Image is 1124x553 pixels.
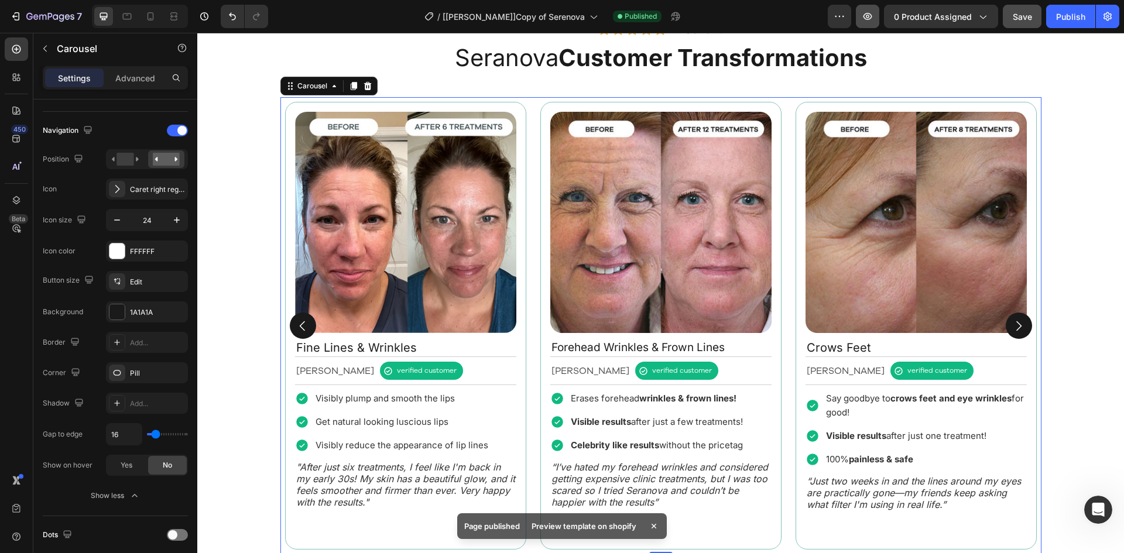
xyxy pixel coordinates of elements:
p: Page published [464,520,520,532]
div: Position [43,152,85,167]
p: Visibly plump and smooth the lips [118,359,291,373]
div: Show on hover [43,460,92,470]
p: [PERSON_NAME] [354,331,432,346]
input: Auto [107,424,142,445]
iframe: Design area [197,33,1124,553]
div: Carousel [98,48,132,59]
div: Undo/Redo [221,5,268,28]
span: Save [1013,12,1032,22]
div: Pill [130,368,185,379]
p: after just a few treatments! [373,382,546,396]
div: Button size [43,273,96,288]
div: Add... [130,399,185,409]
strong: crows feet and eye wrinkles [693,360,814,371]
strong: wrinkles & frown lines! [442,360,539,371]
iframe: Intercom live chat [1084,496,1112,524]
span: / [437,11,440,23]
div: Navigation [43,123,95,139]
div: Gap to edge [43,429,83,439]
div: Edit [130,277,185,287]
div: FFFFFF [130,246,185,257]
p: Get natural looking luscious lips [118,382,291,396]
p: Erases forehead [373,359,546,373]
img: gempages_552603060820509816-e729f1d7-3fd7-4bca-8b52-41c77c9e9e04.jpg [353,79,574,300]
span: Yes [121,460,132,470]
div: Show less [91,490,140,502]
p: after just one treatment! [629,396,828,410]
button: Save [1003,5,1041,28]
strong: Visible results [373,383,434,394]
p: Say goodbye to for good! [629,359,828,387]
p: Forehead Wrinkles & Frown Lines [354,307,573,322]
p: [PERSON_NAME] [609,331,687,346]
p: 100% [629,420,828,434]
i: “I’ve hated my forehead wrinkles and considered getting expensive clinic treatments, but I was to... [354,428,571,475]
p: Carousel [57,42,156,56]
p: without the pricetag [373,406,546,420]
button: Show less [43,485,188,506]
div: Shadow [43,396,86,411]
p: verified customer [200,332,259,344]
div: 1A1A1A [130,307,185,318]
p: 7 [77,9,82,23]
i: "After just six treatments, I feel like I'm back in my early 30s! My skin has a beautiful glow, a... [99,428,318,475]
button: 7 [5,5,87,28]
button: Publish [1046,5,1095,28]
div: Dots [43,527,74,543]
p: Visibly reduce the appearance of lip lines [118,406,291,420]
div: Icon [43,184,57,194]
p: verified customer [710,332,770,344]
strong: painless & safe [652,421,716,432]
span: [[PERSON_NAME]]Copy of Serenova [443,11,585,23]
span: Published [625,11,657,22]
div: Beta [9,214,28,224]
div: Add... [130,338,185,348]
div: Preview template on shopify [525,518,643,534]
p: Settings [58,72,91,84]
button: 0 product assigned [884,5,998,28]
i: “Just two weeks in and the lines around my eyes are practically gone—my friends keep asking what ... [609,442,824,478]
span: 0 product assigned [894,11,972,23]
div: Corner [43,365,83,381]
strong: Visible results [629,397,689,408]
p: Advanced [115,72,155,84]
div: Publish [1056,11,1085,23]
button: Carousel Next Arrow [808,280,835,306]
p: verified customer [455,332,515,344]
p: Crows Feet [609,307,828,322]
div: Icon color [43,246,76,256]
div: Background [43,307,83,317]
div: Caret right regular [130,184,185,195]
div: 450 [11,125,28,134]
div: Border [43,335,82,351]
strong: Celebrity like results [373,407,462,418]
img: before_after_8_eng_720.webp [608,79,830,300]
span: No [163,460,172,470]
div: Icon size [43,212,88,228]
